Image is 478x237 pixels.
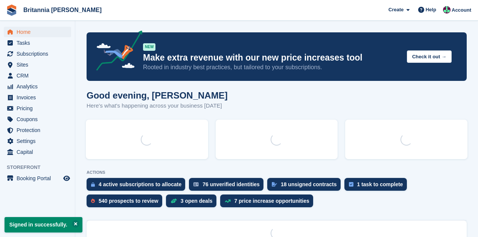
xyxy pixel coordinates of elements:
[6,5,17,16] img: stora-icon-8386f47178a22dfd0bd8f6a31ec36ba5ce8667c1dd55bd0f319d3a0aa187defe.svg
[234,198,309,204] div: 7 price increase opportunities
[17,125,62,135] span: Protection
[87,90,228,100] h1: Good evening, [PERSON_NAME]
[4,49,71,59] a: menu
[17,81,62,92] span: Analytics
[202,181,260,187] div: 76 unverified identities
[4,92,71,103] a: menu
[4,59,71,70] a: menu
[181,198,213,204] div: 3 open deals
[17,136,62,146] span: Settings
[17,114,62,125] span: Coupons
[220,194,317,211] a: 7 price increase opportunities
[443,6,451,14] img: Louise Fuller
[143,43,155,51] div: NEW
[193,182,199,187] img: verify_identity-adf6edd0f0f0b5bbfe63781bf79b02c33cf7c696d77639b501bdc392416b5a36.svg
[17,59,62,70] span: Sites
[90,30,143,73] img: price-adjustments-announcement-icon-8257ccfd72463d97f412b2fc003d46551f7dbcb40ab6d574587a9cd5c0d94...
[407,50,452,63] button: Check it out →
[5,217,82,232] p: Signed in successfully.
[189,178,267,194] a: 76 unverified identities
[4,81,71,92] a: menu
[4,136,71,146] a: menu
[267,178,344,194] a: 18 unsigned contracts
[62,174,71,183] a: Preview store
[452,6,471,14] span: Account
[426,6,436,14] span: Help
[143,63,401,71] p: Rooted in industry best practices, but tailored to your subscriptions.
[91,182,95,187] img: active_subscription_to_allocate_icon-d502201f5373d7db506a760aba3b589e785aa758c864c3986d89f69b8ff3...
[17,173,62,184] span: Booking Portal
[87,194,166,211] a: 540 prospects to review
[281,181,337,187] div: 18 unsigned contracts
[17,92,62,103] span: Invoices
[388,6,403,14] span: Create
[17,103,62,114] span: Pricing
[349,182,353,187] img: task-75834270c22a3079a89374b754ae025e5fb1db73e45f91037f5363f120a921f8.svg
[17,147,62,157] span: Capital
[87,102,228,110] p: Here's what's happening across your business [DATE]
[143,52,401,63] p: Make extra revenue with our new price increases tool
[87,178,189,194] a: 4 active subscriptions to allocate
[4,114,71,125] a: menu
[4,173,71,184] a: menu
[17,27,62,37] span: Home
[4,103,71,114] a: menu
[4,38,71,48] a: menu
[4,125,71,135] a: menu
[99,181,181,187] div: 4 active subscriptions to allocate
[166,194,220,211] a: 3 open deals
[17,49,62,59] span: Subscriptions
[4,70,71,81] a: menu
[7,164,75,171] span: Storefront
[20,4,105,16] a: Britannia [PERSON_NAME]
[4,27,71,37] a: menu
[344,178,411,194] a: 1 task to complete
[17,38,62,48] span: Tasks
[4,147,71,157] a: menu
[272,182,277,187] img: contract_signature_icon-13c848040528278c33f63329250d36e43548de30e8caae1d1a13099fd9432cc5.svg
[87,170,467,175] p: ACTIONS
[17,70,62,81] span: CRM
[170,198,177,204] img: deal-1b604bf984904fb50ccaf53a9ad4b4a5d6e5aea283cecdc64d6e3604feb123c2.svg
[91,199,95,203] img: prospect-51fa495bee0391a8d652442698ab0144808aea92771e9ea1ae160a38d050c398.svg
[357,181,403,187] div: 1 task to complete
[225,199,231,203] img: price_increase_opportunities-93ffe204e8149a01c8c9dc8f82e8f89637d9d84a8eef4429ea346261dce0b2c0.svg
[99,198,158,204] div: 540 prospects to review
